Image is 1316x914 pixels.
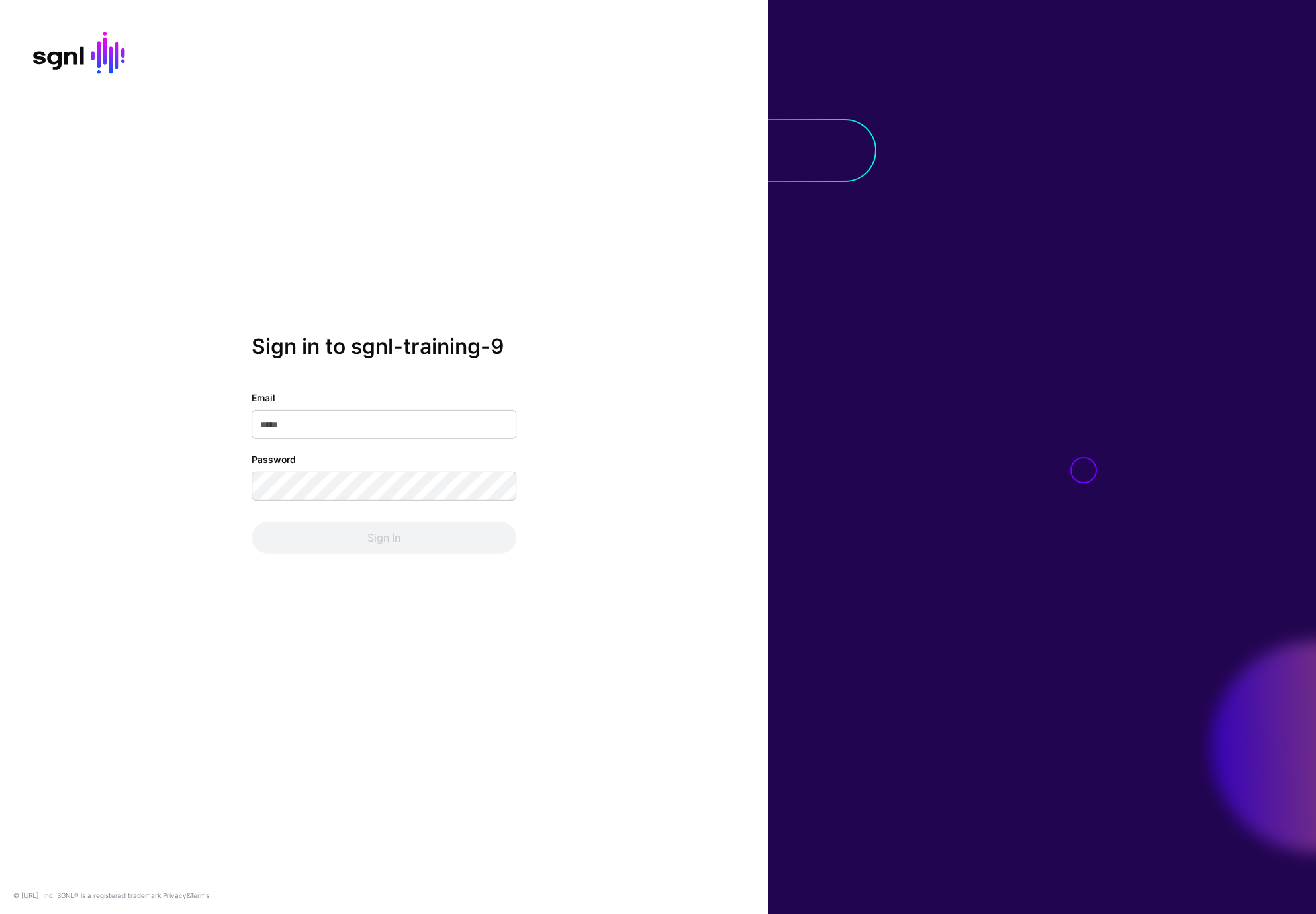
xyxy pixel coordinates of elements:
label: Email [252,391,275,405]
div: © [URL], Inc. SGNL® is a registered trademark. & [13,890,209,901]
a: Terms [190,892,209,899]
label: Password [252,452,296,466]
a: Privacy [163,892,187,899]
h2: Sign in to sgnl-training-9 [252,334,516,359]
